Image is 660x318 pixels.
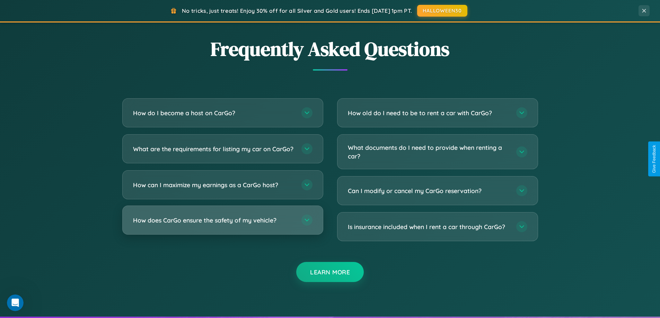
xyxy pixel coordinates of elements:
h3: How do I become a host on CarGo? [133,109,294,117]
h3: How old do I need to be to rent a car with CarGo? [348,109,509,117]
button: Learn More [296,262,364,282]
h3: What are the requirements for listing my car on CarGo? [133,145,294,153]
h3: Can I modify or cancel my CarGo reservation? [348,187,509,195]
button: HALLOWEEN30 [417,5,467,17]
h2: Frequently Asked Questions [122,36,538,62]
h3: How can I maximize my earnings as a CarGo host? [133,181,294,189]
div: Give Feedback [652,145,657,173]
span: No tricks, just treats! Enjoy 30% off for all Silver and Gold users! Ends [DATE] 1pm PT. [182,7,412,14]
h3: What documents do I need to provide when renting a car? [348,143,509,160]
iframe: Intercom live chat [7,294,24,311]
h3: How does CarGo ensure the safety of my vehicle? [133,216,294,225]
h3: Is insurance included when I rent a car through CarGo? [348,222,509,231]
